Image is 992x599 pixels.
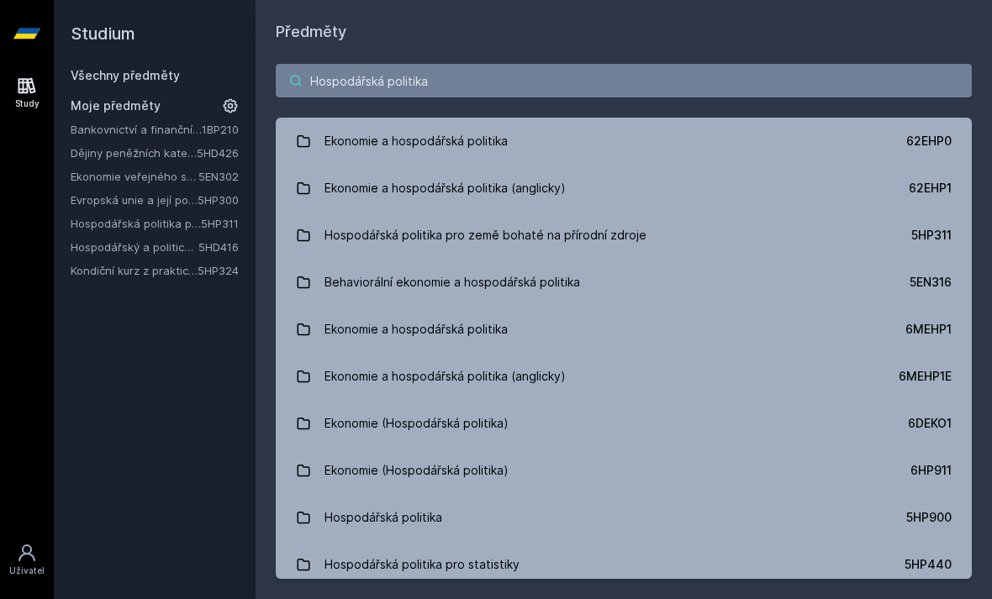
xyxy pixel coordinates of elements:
a: Study [3,67,50,118]
a: 5HP311 [201,217,239,230]
a: Ekonomie a hospodářská politika 62EHP0 [276,118,972,165]
a: Uživatel [3,534,50,586]
a: Ekonomie veřejného sektoru [71,168,198,185]
a: Ekonomie a hospodářská politika 6MEHP1 [276,306,972,353]
a: Ekonomie a hospodářská politika (anglicky) 6MEHP1E [276,353,972,400]
a: Všechny předměty [71,68,180,82]
input: Název nebo ident předmětu… [276,64,972,97]
div: 6DEKO1 [908,415,952,432]
a: 5HD416 [198,240,239,254]
a: Ekonomie (Hospodářská politika) 6DEKO1 [276,400,972,447]
div: 5EN316 [910,274,952,291]
div: Uživatel [9,565,45,577]
div: Ekonomie a hospodářská politika [325,124,508,158]
div: 5HP311 [911,227,952,244]
div: Ekonomie a hospodářská politika (anglicky) [325,360,566,393]
div: 5HP440 [905,556,952,573]
div: Study [15,97,40,110]
a: Bankovnictví a finanční instituce [71,121,202,138]
a: Evropská unie a její politiky [71,192,198,208]
a: Hospodářská politika pro země bohaté na přírodní zdroje 5HP311 [276,212,972,259]
a: Ekonomie (Hospodářská politika) 6HP911 [276,447,972,494]
a: Hospodářská politika pro statistiky 5HP440 [276,541,972,588]
a: 5HD426 [197,146,239,160]
a: Hospodářská politika pro země bohaté na přírodní zdroje [71,215,201,232]
div: 62EHP1 [909,180,952,197]
div: Ekonomie (Hospodářská politika) [325,454,509,487]
div: Hospodářská politika pro země bohaté na přírodní zdroje [325,218,646,252]
a: Kondiční kurz z praktické hospodářské politiky [71,262,198,279]
a: Behaviorální ekonomie a hospodářská politika 5EN316 [276,259,972,306]
div: Ekonomie a hospodářská politika [325,313,508,346]
div: Ekonomie (Hospodářská politika) [325,407,509,440]
a: 5HP300 [198,193,239,207]
div: 62EHP0 [906,133,952,150]
div: Hospodářská politika pro statistiky [325,548,520,581]
div: Hospodářská politika [325,501,442,534]
a: Hospodářský a politický vývoj Evropy ve 20.století [71,239,198,255]
div: Behaviorální ekonomie a hospodářská politika [325,265,580,299]
a: 1BP210 [202,123,239,136]
a: Hospodářská politika 5HP900 [276,494,972,541]
div: Ekonomie a hospodářská politika (anglicky) [325,171,566,205]
a: Dějiny peněžních kategorií a institucí [71,144,197,161]
div: 5HP900 [906,509,952,526]
span: Moje předměty [71,97,161,114]
a: 5EN302 [198,170,239,183]
a: 5HP324 [198,264,239,277]
h1: Předměty [276,20,972,44]
a: Ekonomie a hospodářská politika (anglicky) 62EHP1 [276,165,972,212]
div: 6HP911 [910,462,952,479]
div: 6MEHP1 [905,321,952,338]
div: 6MEHP1E [899,368,952,385]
